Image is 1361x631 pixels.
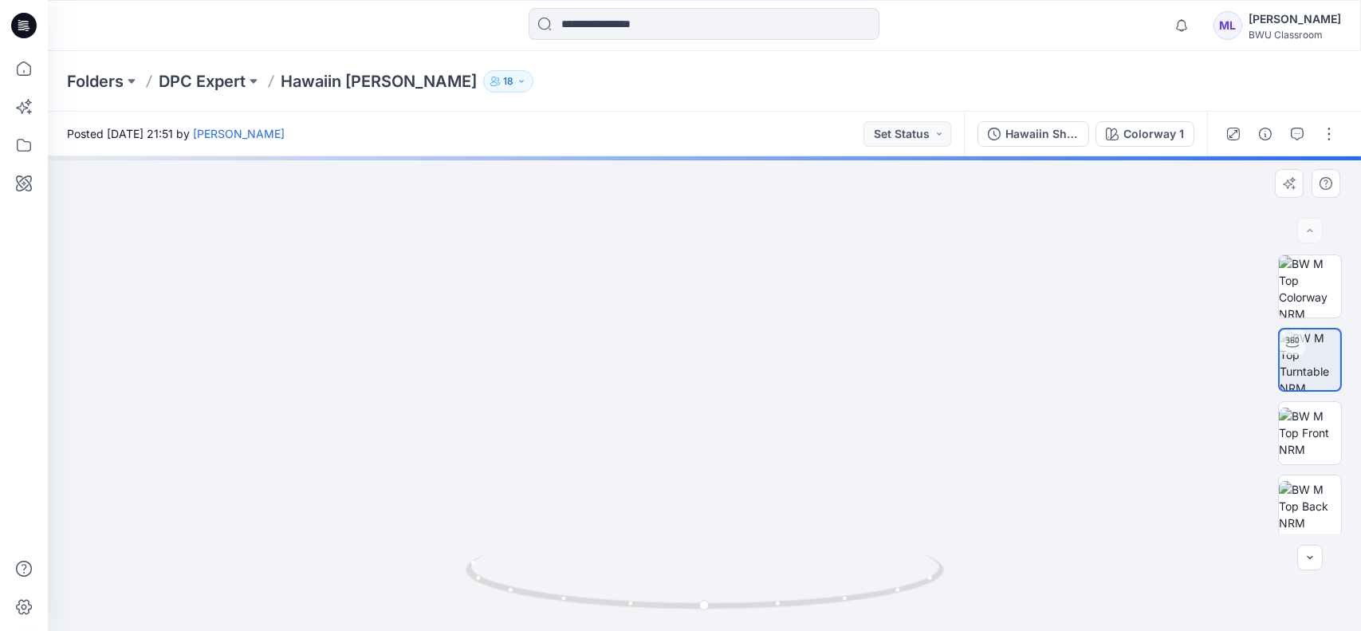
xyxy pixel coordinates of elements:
[193,127,285,140] a: [PERSON_NAME]
[1213,11,1242,40] div: ML
[1279,255,1341,317] img: BW M Top Colorway NRM
[1249,10,1341,29] div: [PERSON_NAME]
[1005,125,1079,143] div: Hawaiin Shirt_Devmini
[1279,408,1341,458] img: BW M Top Front NRM
[67,70,124,93] a: Folders
[1123,125,1184,143] div: Colorway 1
[67,125,285,142] span: Posted [DATE] 21:51 by
[1095,121,1194,147] button: Colorway 1
[159,70,246,93] a: DPC Expert
[977,121,1089,147] button: Hawaiin Shirt_Devmini
[1253,121,1278,147] button: Details
[483,70,533,93] button: 18
[503,73,513,90] p: 18
[1280,329,1340,390] img: BW M Top Turntable NRM
[1279,481,1341,531] img: BW M Top Back NRM
[1249,29,1341,41] div: BWU Classroom
[281,70,477,93] p: Hawaiin [PERSON_NAME]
